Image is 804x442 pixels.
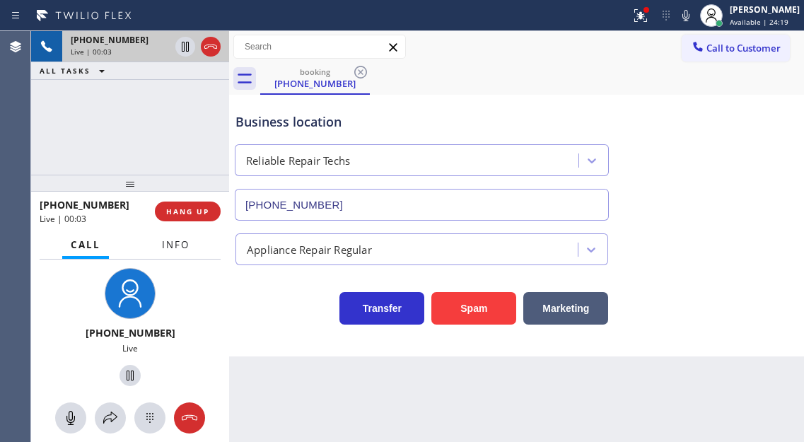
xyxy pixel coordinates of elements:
[71,238,100,251] span: Call
[40,213,86,225] span: Live | 00:03
[262,63,368,93] div: (916) 764-9248
[134,402,165,434] button: Open dialpad
[247,241,372,257] div: Appliance Repair Regular
[730,4,800,16] div: [PERSON_NAME]
[235,112,608,132] div: Business location
[71,34,148,46] span: [PHONE_NUMBER]
[175,37,195,57] button: Hold Customer
[339,292,424,325] button: Transfer
[31,62,119,79] button: ALL TASKS
[155,202,221,221] button: HANG UP
[122,342,138,354] span: Live
[706,42,781,54] span: Call to Customer
[166,207,209,216] span: HANG UP
[62,231,109,259] button: Call
[55,402,86,434] button: Mute
[431,292,516,325] button: Spam
[40,66,91,76] span: ALL TASKS
[682,35,790,62] button: Call to Customer
[120,365,141,386] button: Hold Customer
[153,231,198,259] button: Info
[262,77,368,90] div: [PHONE_NUMBER]
[174,402,205,434] button: Hang up
[40,198,129,211] span: [PHONE_NUMBER]
[95,402,126,434] button: Open directory
[730,17,788,27] span: Available | 24:19
[71,47,112,57] span: Live | 00:03
[162,238,190,251] span: Info
[201,37,221,57] button: Hang up
[262,66,368,77] div: booking
[676,6,696,25] button: Mute
[86,326,175,339] span: [PHONE_NUMBER]
[246,153,350,169] div: Reliable Repair Techs
[523,292,608,325] button: Marketing
[235,189,609,221] input: Phone Number
[234,35,405,58] input: Search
